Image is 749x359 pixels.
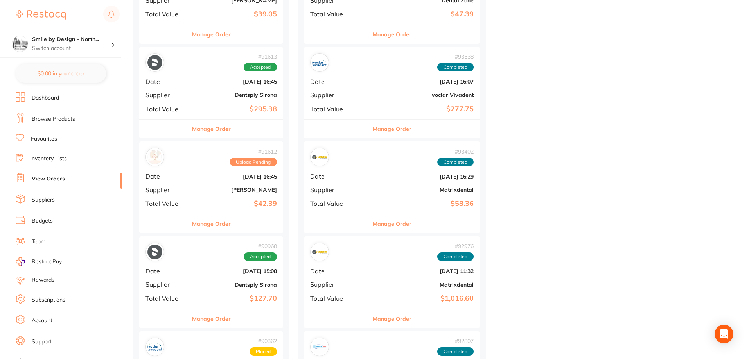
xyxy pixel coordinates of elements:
b: $58.36 [369,200,474,208]
span: Upload Pending [230,158,277,166]
a: Support [32,338,52,346]
b: [DATE] 16:45 [194,79,277,85]
span: Total Value [145,295,187,302]
img: Ivoclar Vivadent [147,339,162,354]
a: Budgets [32,217,53,225]
b: $39.05 [194,10,277,18]
a: Suppliers [32,196,55,204]
b: Dentsply Sirona [194,282,277,288]
b: [DATE] 16:45 [194,173,277,180]
b: [DATE] 16:07 [369,79,474,85]
img: Ivoclar Vivadent [312,55,327,70]
b: $127.70 [194,295,277,303]
a: View Orders [32,175,65,183]
span: Placed [250,347,277,356]
span: # 91613 [244,54,277,60]
span: Date [310,78,363,85]
span: RestocqPay [32,258,62,266]
div: Open Intercom Messenger [715,325,733,343]
span: Total Value [145,11,187,18]
img: Adam Dental [147,150,162,164]
span: Accepted [244,252,277,261]
b: Ivoclar Vivadent [369,92,474,98]
span: # 92807 [437,338,474,344]
a: Browse Products [32,115,75,123]
button: Manage Order [373,120,411,138]
span: Accepted [244,63,277,71]
span: Total Value [310,11,363,18]
b: Matrixdental [369,187,474,193]
span: Supplier [145,91,187,98]
span: Supplier [310,186,363,193]
b: $1,016.60 [369,295,474,303]
a: Rewards [32,276,54,284]
button: $0.00 in your order [16,64,106,83]
span: # 90362 [250,338,277,344]
img: Dental Zone [312,339,327,354]
span: # 93538 [437,54,474,60]
span: Total Value [145,105,187,113]
b: Matrixdental [369,282,474,288]
span: Completed [437,252,474,261]
div: Dentsply Sirona#90968AcceptedDate[DATE] 15:08SupplierDentsply SironaTotal Value$127.70Manage Order [139,236,283,328]
b: [DATE] 15:08 [194,268,277,274]
span: Supplier [310,91,363,98]
span: Completed [437,158,474,166]
span: Total Value [145,200,187,207]
span: Supplier [145,186,187,193]
a: RestocqPay [16,257,62,266]
b: $47.39 [369,10,474,18]
a: Team [32,238,45,246]
span: Completed [437,63,474,71]
b: $42.39 [194,200,277,208]
button: Manage Order [373,309,411,328]
a: Account [32,317,52,325]
button: Manage Order [373,214,411,233]
span: Date [145,78,187,85]
button: Manage Order [192,25,231,44]
img: Matrixdental [312,245,327,259]
span: Total Value [310,295,363,302]
button: Manage Order [192,120,231,138]
b: [DATE] 11:32 [369,268,474,274]
span: Completed [437,347,474,356]
span: Date [310,173,363,180]
img: Dentsply Sirona [147,245,162,259]
span: Date [145,173,187,180]
b: [PERSON_NAME] [194,187,277,193]
button: Manage Order [373,25,411,44]
span: # 92976 [437,243,474,249]
span: Total Value [310,200,363,207]
button: Manage Order [192,214,231,233]
div: Adam Dental#91612Upload PendingDate[DATE] 16:45Supplier[PERSON_NAME]Total Value$42.39Manage Order [139,141,283,233]
b: $277.75 [369,105,474,113]
img: RestocqPay [16,257,25,266]
span: Supplier [310,281,363,288]
a: Subscriptions [32,296,65,304]
span: Date [310,268,363,275]
img: Smile by Design - North Sydney [12,36,28,52]
span: Date [145,268,187,275]
div: Dentsply Sirona#91613AcceptedDate[DATE] 16:45SupplierDentsply SironaTotal Value$295.38Manage Order [139,47,283,139]
span: # 93402 [437,148,474,155]
img: Dentsply Sirona [147,55,162,70]
span: Supplier [145,281,187,288]
p: Switch account [32,45,111,52]
a: Inventory Lists [30,155,67,163]
b: $295.38 [194,105,277,113]
b: [DATE] 16:29 [369,173,474,180]
span: Total Value [310,105,363,113]
span: # 90968 [244,243,277,249]
img: Restocq Logo [16,10,66,20]
a: Favourites [31,135,57,143]
span: # 91612 [230,148,277,155]
h4: Smile by Design - North Sydney [32,36,111,43]
a: Dashboard [32,94,59,102]
button: Manage Order [192,309,231,328]
b: Dentsply Sirona [194,92,277,98]
img: Matrixdental [312,150,327,164]
a: Restocq Logo [16,6,66,24]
